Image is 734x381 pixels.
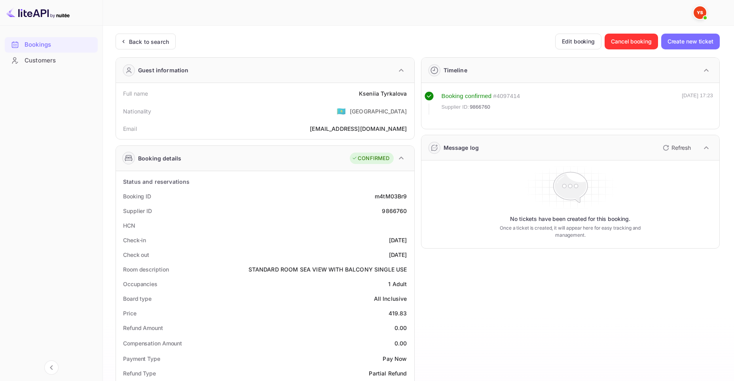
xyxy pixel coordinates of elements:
ya-tr-span: Pay Now [383,355,407,362]
button: Create new ticket [661,34,720,49]
span: United States [337,104,346,118]
ya-tr-span: Refund Type [123,370,156,377]
ya-tr-span: 9866760 [470,104,490,110]
div: # 4097414 [493,92,520,101]
ya-tr-span: Full name [123,90,148,97]
ya-tr-span: Status and reservations [123,178,190,185]
button: Edit booking [555,34,601,49]
ya-tr-span: CONFIRMED [358,155,389,162]
ya-tr-span: Refresh [671,144,691,151]
div: [DATE] [389,251,407,259]
ya-tr-span: Occupancies [123,281,157,287]
a: Bookings [5,37,98,52]
ya-tr-span: Booking ID [123,193,151,200]
ya-tr-span: Price [123,310,137,317]
img: Yandex Support [694,6,706,19]
ya-tr-span: Timeline [444,67,467,74]
ya-tr-span: confirmed [465,92,491,99]
ya-tr-span: Message log [444,144,479,151]
ya-tr-span: [EMAIL_ADDRESS][DOMAIN_NAME] [310,125,407,132]
ya-tr-span: Customers [25,56,56,65]
ya-tr-span: Booking details [138,154,181,162]
ya-tr-span: Email [123,125,137,132]
ya-tr-span: No tickets have been created for this booking. [510,215,630,223]
ya-tr-span: Guest information [138,66,189,74]
a: Customers [5,53,98,68]
ya-tr-span: Payment Type [123,355,160,362]
ya-tr-span: Partial Refund [369,370,407,377]
div: 419.83 [389,309,407,317]
ya-tr-span: [GEOGRAPHIC_DATA] [350,108,407,115]
ya-tr-span: Tyrkalova [381,90,407,97]
ya-tr-span: Check out [123,251,149,258]
ya-tr-span: m4tM03Br9 [375,193,407,200]
ya-tr-span: Bookings [25,40,51,49]
ya-tr-span: Refund Amount [123,324,163,331]
div: 0.00 [395,324,407,332]
ya-tr-span: Back to search [129,38,169,45]
ya-tr-span: Booking [442,92,463,99]
ya-tr-span: Create new ticket [668,37,713,46]
ya-tr-span: Nationality [123,108,152,115]
button: Cancel booking [605,34,658,49]
ya-tr-span: HCN [123,222,135,229]
ya-tr-span: 🇰🇿 [337,107,346,115]
ya-tr-span: Compensation Amount [123,340,182,347]
ya-tr-span: [DATE] 17:23 [682,92,713,98]
button: Collapse navigation [44,360,59,375]
div: [DATE] [389,236,407,244]
ya-tr-span: 1 Adult [388,281,407,287]
div: Bookings [5,37,98,53]
ya-tr-span: Room description [123,266,169,273]
ya-tr-span: STANDARD ROOM SEA VIEW WITH BALCONY SINGLE USE [248,266,407,273]
ya-tr-span: Once a ticket is created, it will appear here for easy tracking and management. [490,224,651,239]
div: 9866760 [382,207,407,215]
img: LiteAPI logo [6,6,70,19]
ya-tr-span: All Inclusive [374,295,407,302]
ya-tr-span: Board type [123,295,152,302]
ya-tr-span: Supplier ID: [442,104,469,110]
ya-tr-span: Edit booking [562,37,595,46]
button: Refresh [658,141,694,154]
ya-tr-span: Supplier ID [123,207,152,214]
ya-tr-span: Check-in [123,237,146,243]
ya-tr-span: Kseniia [359,90,379,97]
div: 0.00 [395,339,407,347]
ya-tr-span: Cancel booking [611,37,652,46]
